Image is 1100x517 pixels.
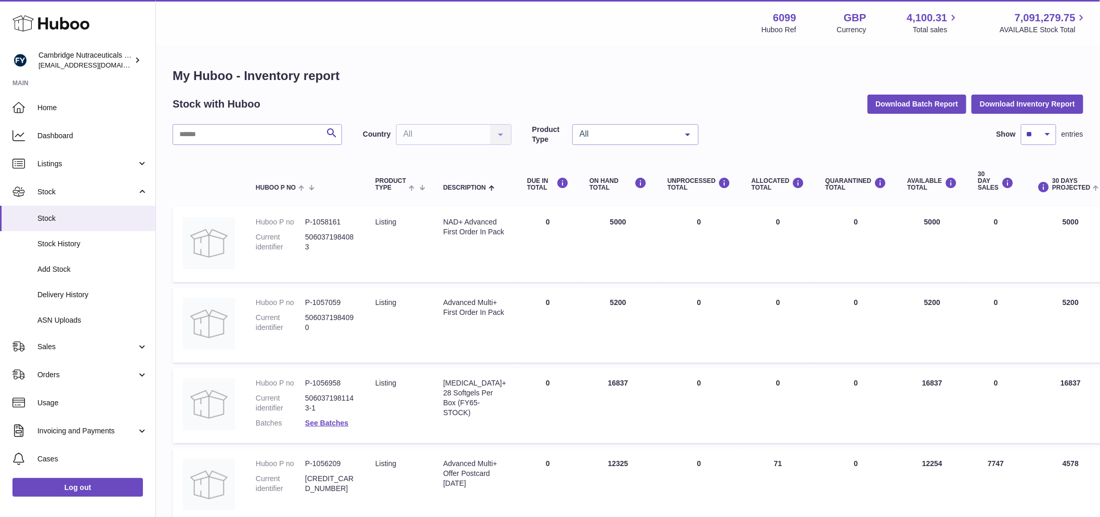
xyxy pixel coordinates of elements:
div: 30 DAY SALES [978,171,1014,192]
td: 16837 [897,368,968,444]
td: 5200 [579,287,657,363]
img: huboo@camnutra.com [12,52,28,68]
h1: My Huboo - Inventory report [173,68,1083,84]
span: 0 [854,218,858,226]
td: 5000 [897,207,968,282]
div: NAD+ Advanced First Order In Pack [443,217,506,237]
span: AVAILABLE Stock Total [1000,25,1088,35]
span: listing [375,379,396,387]
a: See Batches [305,419,348,427]
span: All [577,129,677,139]
span: Invoicing and Payments [37,426,137,436]
a: 4,100.31 Total sales [907,11,960,35]
dt: Current identifier [256,232,305,252]
span: Dashboard [37,131,148,141]
button: Download Inventory Report [972,95,1083,113]
td: 0 [657,287,741,363]
span: Product Type [375,178,406,191]
span: Orders [37,370,137,380]
span: 30 DAYS PROJECTED [1052,178,1090,191]
span: Add Stock [37,264,148,274]
dd: P-1056209 [305,459,355,469]
div: QUARANTINED Total [826,177,887,191]
div: Advanced Multi+ Offer Postcard [DATE] [443,459,506,488]
dt: Huboo P no [256,217,305,227]
span: Stock [37,214,148,223]
td: 5000 [579,207,657,282]
span: 4,100.31 [907,11,948,25]
strong: GBP [844,11,866,25]
img: product image [183,459,235,511]
div: ALLOCATED Total [752,177,805,191]
td: 0 [517,368,579,444]
img: product image [183,298,235,350]
label: Country [363,129,391,139]
dt: Huboo P no [256,378,305,388]
dd: 5060371984090 [305,313,355,333]
a: Log out [12,478,143,497]
span: 7,091,279.75 [1015,11,1076,25]
span: Sales [37,342,137,352]
dt: Current identifier [256,474,305,494]
span: 0 [854,298,858,307]
span: [EMAIL_ADDRESS][DOMAIN_NAME] [38,61,153,69]
td: 0 [967,368,1024,444]
td: 0 [967,207,1024,282]
img: product image [183,217,235,269]
div: UNPROCESSED Total [667,177,731,191]
span: Listings [37,159,137,169]
div: DUE IN TOTAL [527,177,569,191]
span: Total sales [913,25,959,35]
label: Product Type [532,125,567,144]
dt: Current identifier [256,313,305,333]
span: Usage [37,398,148,408]
td: 16837 [579,368,657,444]
dd: 5060371981143-1 [305,393,355,413]
div: Cambridge Nutraceuticals Ltd [38,50,132,70]
span: Home [37,103,148,113]
span: Stock [37,187,137,197]
div: Currency [837,25,867,35]
span: Huboo P no [256,184,296,191]
span: Description [443,184,486,191]
button: Download Batch Report [868,95,967,113]
span: ASN Uploads [37,315,148,325]
dd: [CREDIT_CARD_NUMBER] [305,474,355,494]
a: 7,091,279.75 AVAILABLE Stock Total [1000,11,1088,35]
dd: P-1057059 [305,298,355,308]
td: 5200 [897,287,968,363]
dd: P-1058161 [305,217,355,227]
td: 0 [517,207,579,282]
dd: P-1056958 [305,378,355,388]
td: 0 [657,368,741,444]
span: 0 [854,459,858,468]
span: 0 [854,379,858,387]
span: Delivery History [37,290,148,300]
span: entries [1062,129,1083,139]
span: Cases [37,454,148,464]
td: 0 [967,287,1024,363]
img: product image [183,378,235,430]
td: 0 [517,287,579,363]
strong: 6099 [773,11,796,25]
span: Stock History [37,239,148,249]
td: 0 [741,207,815,282]
span: listing [375,298,396,307]
div: Advanced Multi+ First Order In Pack [443,298,506,317]
h2: Stock with Huboo [173,97,260,111]
td: 0 [741,287,815,363]
div: ON HAND Total [590,177,647,191]
dt: Current identifier [256,393,305,413]
dt: Huboo P no [256,298,305,308]
dt: Batches [256,418,305,428]
dt: Huboo P no [256,459,305,469]
div: [MEDICAL_DATA]+ 28 Softgels Per Box (FY65-STOCK) [443,378,506,418]
span: listing [375,218,396,226]
td: 0 [657,207,741,282]
span: listing [375,459,396,468]
div: Huboo Ref [762,25,796,35]
dd: 5060371984083 [305,232,355,252]
td: 0 [741,368,815,444]
label: Show [997,129,1016,139]
div: AVAILABLE Total [908,177,958,191]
